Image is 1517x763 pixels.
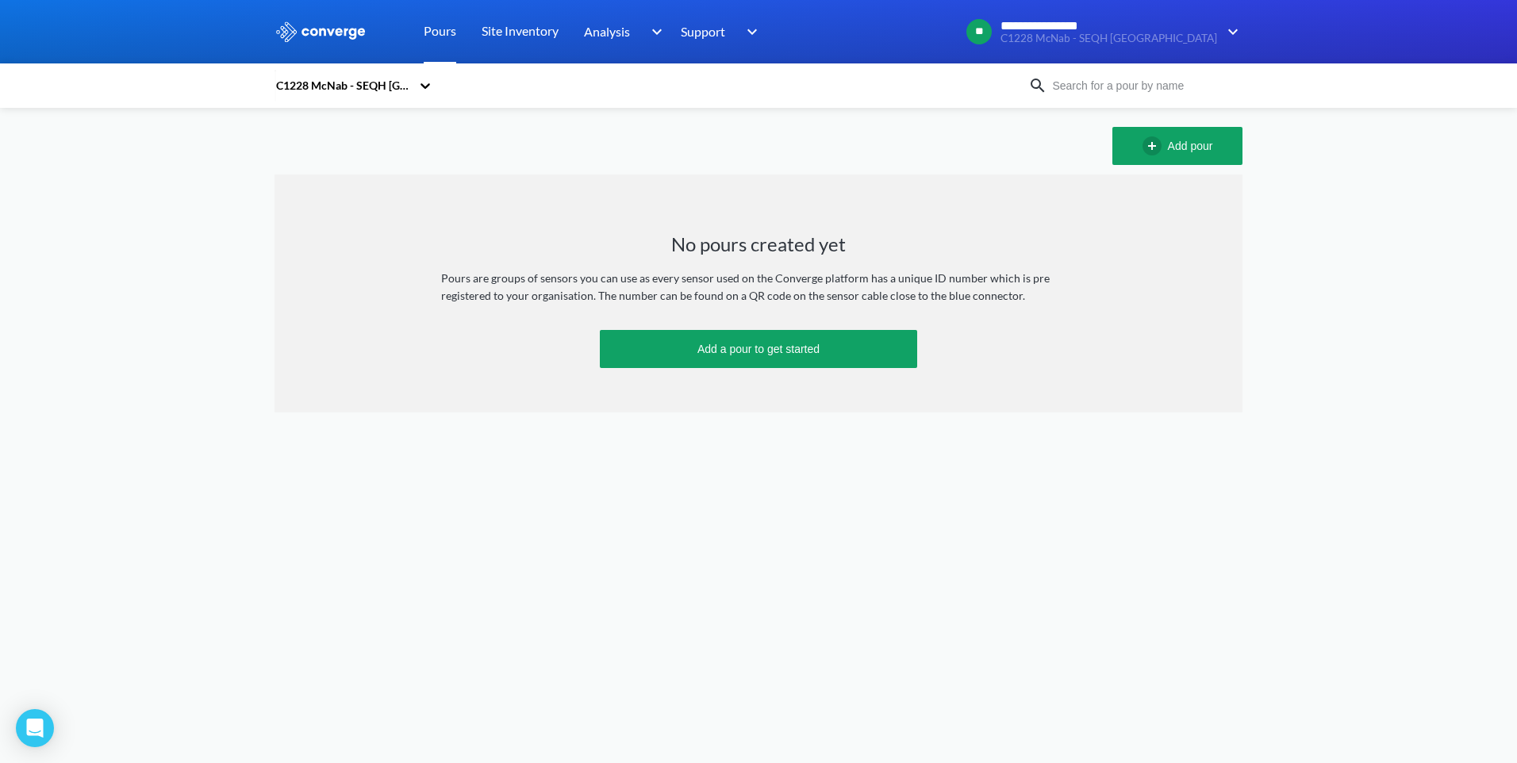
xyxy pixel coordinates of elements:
img: add-circle-outline.svg [1143,136,1168,155]
button: Add a pour to get started [600,330,917,368]
span: Analysis [584,21,630,41]
input: Search for a pour by name [1047,77,1239,94]
img: icon-search.svg [1028,76,1047,95]
img: downArrow.svg [1217,22,1242,41]
img: downArrow.svg [641,22,666,41]
div: Pours are groups of sensors you can use as every sensor used on the Converge platform has a uniqu... [441,270,1076,305]
div: Open Intercom Messenger [16,709,54,747]
span: Support [681,21,725,41]
img: logo_ewhite.svg [275,21,367,42]
button: Add pour [1112,127,1242,165]
h1: No pours created yet [671,232,846,257]
span: C1228 McNab - SEQH [GEOGRAPHIC_DATA] [1000,33,1217,44]
div: C1228 McNab - SEQH [GEOGRAPHIC_DATA] [275,77,411,94]
img: downArrow.svg [736,22,762,41]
